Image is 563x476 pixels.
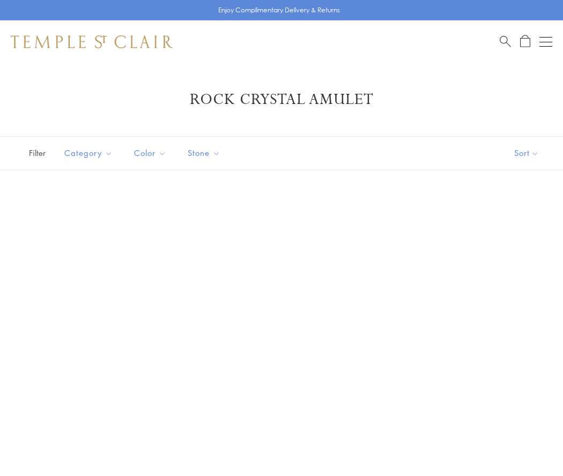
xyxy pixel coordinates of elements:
[126,141,174,165] button: Color
[182,146,228,160] span: Stone
[129,146,174,160] span: Color
[56,141,121,165] button: Category
[490,137,563,169] button: Show sort by
[539,35,552,48] button: Open navigation
[218,5,340,16] p: Enjoy Complimentary Delivery & Returns
[500,35,511,48] a: Search
[27,90,536,109] h1: Rock Crystal Amulet
[180,141,228,165] button: Stone
[520,35,530,48] a: Open Shopping Bag
[11,35,173,48] img: Temple St. Clair
[59,146,121,160] span: Category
